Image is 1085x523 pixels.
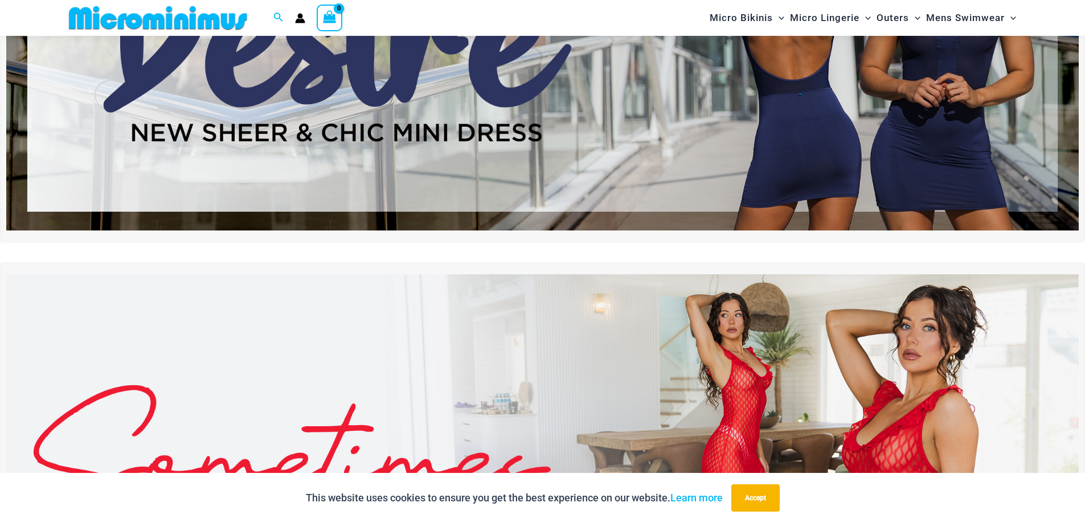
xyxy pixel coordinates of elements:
[859,3,871,32] span: Menu Toggle
[64,5,252,31] img: MM SHOP LOGO FLAT
[731,484,780,512] button: Accept
[295,13,305,23] a: Account icon link
[787,3,874,32] a: Micro LingerieMenu ToggleMenu Toggle
[926,3,1005,32] span: Mens Swimwear
[877,3,909,32] span: Outers
[909,3,920,32] span: Menu Toggle
[273,11,284,25] a: Search icon link
[306,489,723,506] p: This website uses cookies to ensure you get the best experience on our website.
[923,3,1019,32] a: Mens SwimwearMenu ToggleMenu Toggle
[705,2,1021,34] nav: Site Navigation
[710,3,773,32] span: Micro Bikinis
[1005,3,1016,32] span: Menu Toggle
[790,3,859,32] span: Micro Lingerie
[874,3,923,32] a: OutersMenu ToggleMenu Toggle
[707,3,787,32] a: Micro BikinisMenu ToggleMenu Toggle
[317,5,343,31] a: View Shopping Cart, empty
[670,492,723,504] a: Learn more
[773,3,784,32] span: Menu Toggle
